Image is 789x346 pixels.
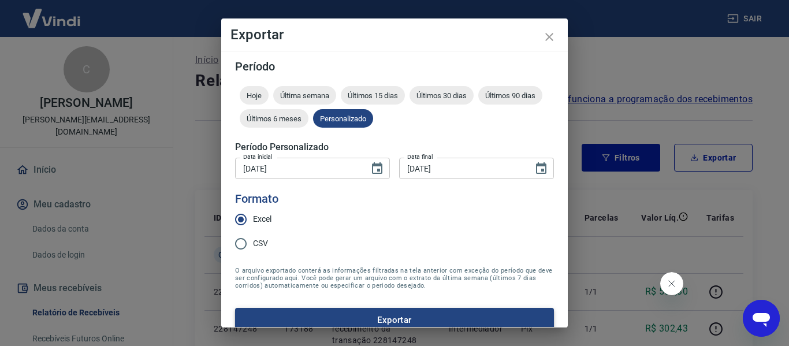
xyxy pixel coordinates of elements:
[230,28,559,42] h4: Exportar
[235,308,554,332] button: Exportar
[407,152,433,161] label: Data final
[530,157,553,180] button: Choose date, selected date is 17 de set de 2025
[240,114,308,123] span: Últimos 6 meses
[240,86,269,105] div: Hoje
[341,91,405,100] span: Últimos 15 dias
[535,23,563,51] button: close
[478,91,542,100] span: Últimos 90 dias
[253,237,268,250] span: CSV
[235,191,278,207] legend: Formato
[235,142,554,153] h5: Período Personalizado
[660,272,683,295] iframe: Fechar mensagem
[410,86,474,105] div: Últimos 30 dias
[253,213,271,225] span: Excel
[240,91,269,100] span: Hoje
[273,86,336,105] div: Última semana
[235,158,361,179] input: DD/MM/YYYY
[478,86,542,105] div: Últimos 90 dias
[273,91,336,100] span: Última semana
[341,86,405,105] div: Últimos 15 dias
[313,109,373,128] div: Personalizado
[410,91,474,100] span: Últimos 30 dias
[743,300,780,337] iframe: Botão para abrir a janela de mensagens
[240,109,308,128] div: Últimos 6 meses
[399,158,525,179] input: DD/MM/YYYY
[313,114,373,123] span: Personalizado
[7,8,97,17] span: Olá! Precisa de ajuda?
[235,61,554,72] h5: Período
[235,267,554,289] span: O arquivo exportado conterá as informações filtradas na tela anterior com exceção do período que ...
[243,152,273,161] label: Data inicial
[366,157,389,180] button: Choose date, selected date is 16 de set de 2025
